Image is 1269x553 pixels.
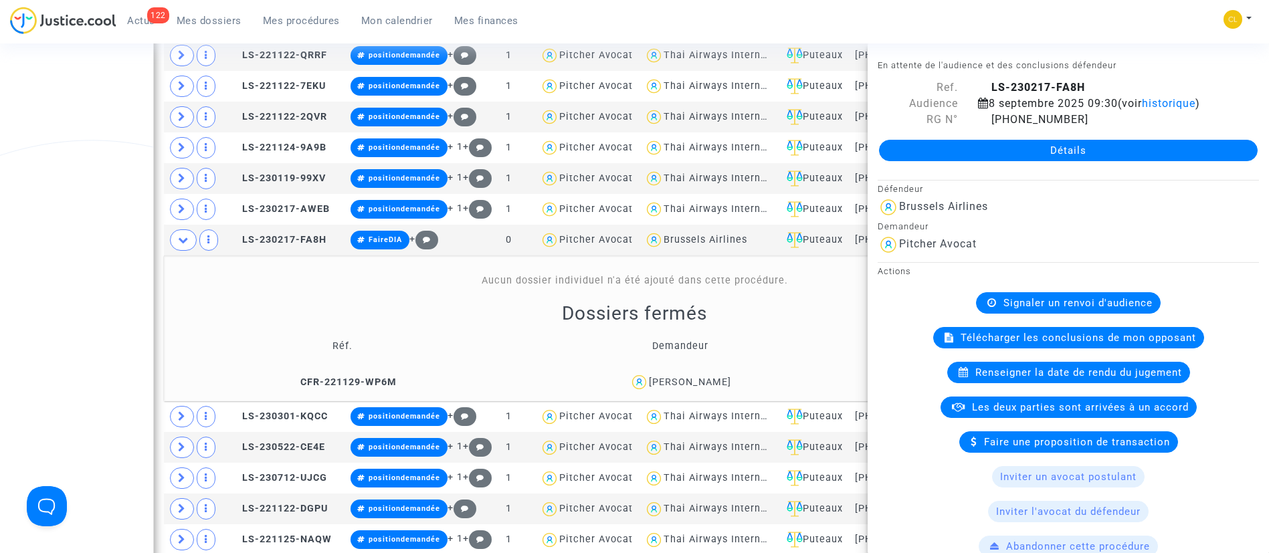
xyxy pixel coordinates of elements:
[868,112,968,128] div: RG N°
[230,111,327,122] span: LS-221122-2QVR
[482,102,535,132] td: 1
[559,111,633,122] div: Pitcher Avocat
[116,11,166,31] a: 122Actus
[559,173,633,184] div: Pitcher Avocat
[230,234,326,245] span: LS-230217-FA8H
[849,463,950,493] td: [PHONE_NUMBER]
[878,60,1116,70] small: En attente de l'audience et des conclusions défendeur
[230,49,327,61] span: LS-221122-QRRF
[463,471,492,483] span: +
[644,500,664,519] img: icon-user.svg
[230,472,327,483] span: LS-230712-UJCG
[868,80,968,96] div: Ref.
[629,372,649,392] img: icon-user.svg
[263,15,340,27] span: Mes procédures
[448,502,476,514] span: +
[559,49,633,61] div: Pitcher Avocat
[540,138,559,158] img: icon-user.svg
[369,443,440,451] span: positiondemandée
[787,47,803,64] img: icon-faciliter-sm.svg
[369,535,440,544] span: positiondemandée
[448,110,476,122] span: +
[787,409,803,425] img: icon-faciliter-sm.svg
[664,49,795,61] div: Thai Airways International
[230,142,326,153] span: LS-221124-9A9B
[540,46,559,66] img: icon-user.svg
[540,530,559,550] img: icon-user.svg
[369,235,402,244] span: FaireDIA
[369,82,440,90] span: positiondemandée
[849,102,950,132] td: [PHONE_NUMBER]
[559,142,633,153] div: Pitcher Avocat
[448,141,463,152] span: + 1
[463,533,492,544] span: +
[540,200,559,219] img: icon-user.svg
[482,225,535,255] td: 0
[972,401,1189,413] span: Les deux parties sont arrivées à un accord
[540,108,559,127] img: icon-user.svg
[1003,297,1153,309] span: Signaler un renvoi d'audience
[844,325,1100,368] td: Notes
[482,493,535,524] td: 1
[879,140,1258,161] a: Détails
[482,194,535,225] td: 1
[540,407,559,427] img: icon-user.svg
[781,439,844,455] div: Puteaux
[1118,97,1200,110] span: (voir )
[559,503,633,514] div: Pitcher Avocat
[644,469,664,488] img: icon-user.svg
[448,471,463,483] span: + 1
[781,47,844,64] div: Puteaux
[787,109,803,125] img: icon-faciliter-sm.svg
[878,184,923,194] small: Défendeur
[540,500,559,519] img: icon-user.svg
[230,203,330,215] span: LS-230217-AWEB
[849,163,950,194] td: [PHONE_NUMBER]
[899,237,977,250] div: Pitcher Avocat
[448,49,476,60] span: +
[540,469,559,488] img: icon-user.svg
[448,203,463,214] span: + 1
[781,140,844,156] div: Puteaux
[787,501,803,517] img: icon-faciliter-sm.svg
[664,80,795,92] div: Thai Airways International
[463,172,492,183] span: +
[540,231,559,250] img: icon-user.svg
[664,441,795,453] div: Thai Airways International
[644,169,664,189] img: icon-user.svg
[849,40,950,71] td: [PHONE_NUMBER]
[781,470,844,486] div: Puteaux
[649,376,731,388] div: [PERSON_NAME]
[1000,471,1137,483] span: Inviter un avocat postulant
[361,15,433,27] span: Mon calendrier
[288,376,397,388] span: CFR-221129-WP6M
[369,112,440,121] span: positiondemandée
[664,503,795,514] div: Thai Airways International
[849,225,950,255] td: [PHONE_NUMBER]
[787,532,803,548] img: icon-faciliter-sm.svg
[369,205,440,213] span: positiondemandée
[787,140,803,156] img: icon-faciliter-sm.svg
[1006,540,1150,552] span: Abandonner cette procédure
[781,201,844,217] div: Puteaux
[27,486,67,526] iframe: Help Scout Beacon - Open
[147,7,169,23] div: 122
[644,138,664,158] img: icon-user.svg
[781,171,844,187] div: Puteaux
[444,11,529,31] a: Mes finances
[664,173,795,184] div: Thai Airways International
[781,232,844,248] div: Puteaux
[230,503,328,514] span: LS-221122-DGPU
[961,332,1196,344] span: Télécharger les conclusions de mon opposant
[230,534,332,545] span: LS-221125-NAQW
[448,172,463,183] span: + 1
[849,194,950,225] td: [PHONE_NUMBER]
[482,40,535,71] td: 1
[849,401,950,432] td: [PHONE_NUMBER]
[230,80,326,92] span: LS-221122-7EKU
[482,71,535,102] td: 1
[878,266,911,276] small: Actions
[127,15,155,27] span: Actus
[448,441,463,452] span: + 1
[781,501,844,517] div: Puteaux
